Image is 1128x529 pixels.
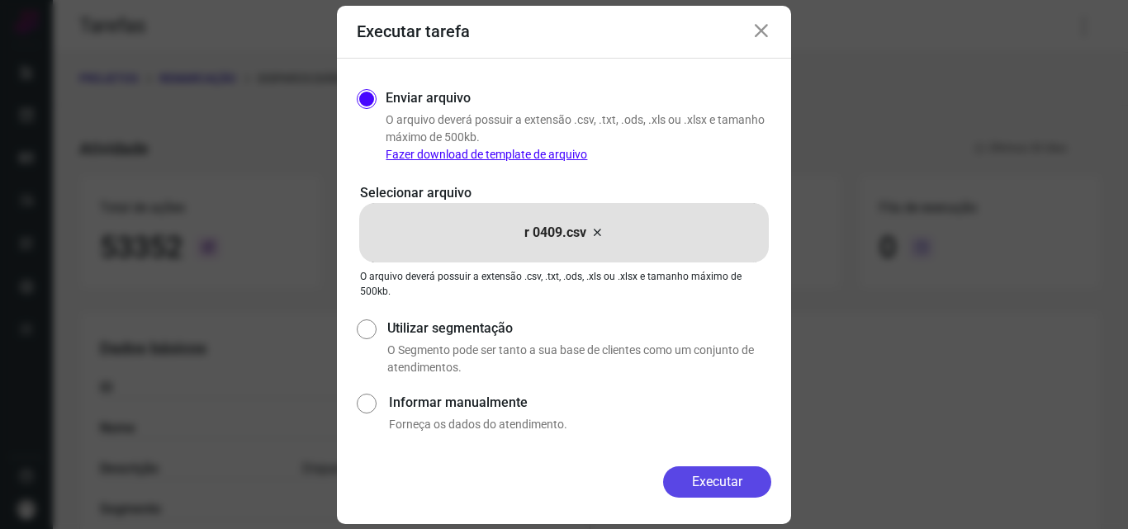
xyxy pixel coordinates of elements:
p: O Segmento pode ser tanto a sua base de clientes como um conjunto de atendimentos. [387,342,771,376]
a: Fazer download de template de arquivo [386,148,587,161]
label: Utilizar segmentação [387,319,771,338]
label: Informar manualmente [389,393,771,413]
p: O arquivo deverá possuir a extensão .csv, .txt, .ods, .xls ou .xlsx e tamanho máximo de 500kb. [360,269,768,299]
p: Selecionar arquivo [360,183,768,203]
p: Forneça os dados do atendimento. [389,416,771,433]
p: r 0409.csv [524,223,586,243]
h3: Executar tarefa [357,21,470,41]
button: Executar [663,466,771,498]
p: O arquivo deverá possuir a extensão .csv, .txt, .ods, .xls ou .xlsx e tamanho máximo de 500kb. [386,111,771,163]
label: Enviar arquivo [386,88,471,108]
